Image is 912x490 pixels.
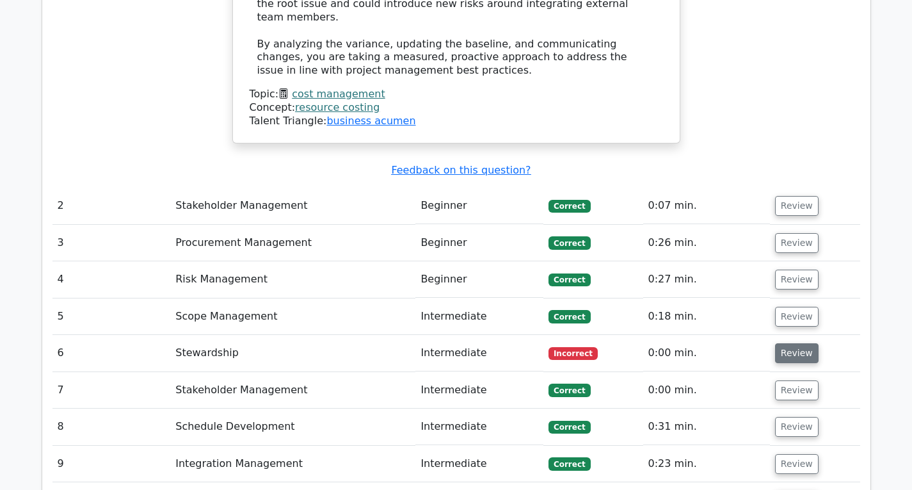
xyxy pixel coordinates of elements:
span: Correct [548,421,590,434]
td: Risk Management [170,261,415,298]
td: Intermediate [415,446,543,482]
span: Correct [548,310,590,323]
button: Review [775,454,819,474]
td: 9 [52,446,171,482]
td: 0:23 min. [643,446,770,482]
button: Review [775,380,819,400]
button: Review [775,270,819,290]
span: Correct [548,384,590,396]
td: Integration Management [170,446,415,482]
span: Incorrect [548,347,598,360]
td: Procurement Management [170,225,415,261]
td: 0:18 min. [643,298,770,335]
td: Stakeholder Management [170,188,415,224]
div: Talent Triangle: [250,88,663,127]
td: 7 [52,372,171,409]
td: 0:27 min. [643,261,770,298]
button: Review [775,417,819,437]
td: 2 [52,188,171,224]
td: 0:07 min. [643,188,770,224]
td: 3 [52,225,171,261]
td: Intermediate [415,372,543,409]
td: 0:31 min. [643,409,770,445]
div: Concept: [250,101,663,115]
span: Correct [548,200,590,213]
a: resource costing [295,101,380,113]
button: Review [775,343,819,363]
td: 0:26 min. [643,225,770,261]
a: business acumen [326,115,415,127]
a: cost management [292,88,385,100]
button: Review [775,196,819,216]
button: Review [775,233,819,253]
td: Stewardship [170,335,415,372]
td: 6 [52,335,171,372]
div: Topic: [250,88,663,101]
td: Schedule Development [170,409,415,445]
td: 5 [52,298,171,335]
td: Beginner [415,261,543,298]
td: 4 [52,261,171,298]
td: Beginner [415,188,543,224]
td: Intermediate [415,409,543,445]
td: Scope Management [170,298,415,335]
span: Correct [548,236,590,249]
td: Intermediate [415,298,543,335]
td: Intermediate [415,335,543,372]
a: Feedback on this question? [391,164,531,176]
td: 0:00 min. [643,335,770,372]
button: Review [775,307,819,327]
td: Beginner [415,225,543,261]
td: 8 [52,409,171,445]
span: Correct [548,274,590,286]
span: Correct [548,457,590,470]
td: Stakeholder Management [170,372,415,409]
td: 0:00 min. [643,372,770,409]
